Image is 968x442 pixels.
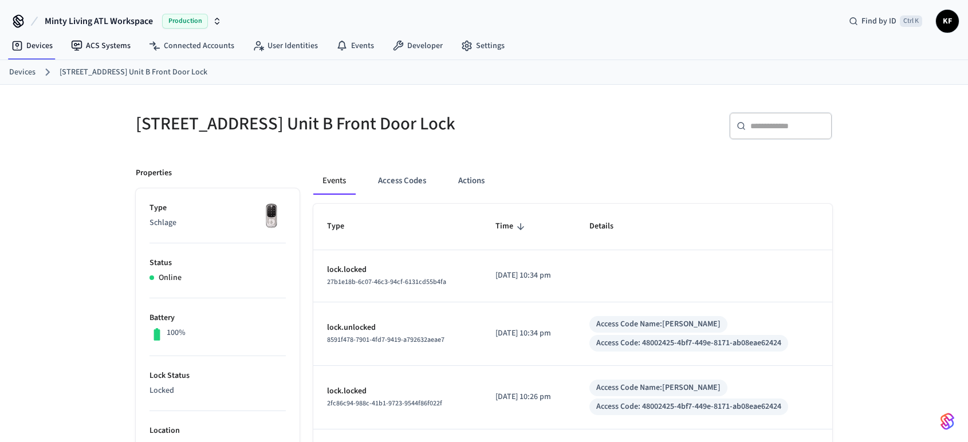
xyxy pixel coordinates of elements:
a: Connected Accounts [140,35,243,56]
div: ant example [313,167,832,195]
p: [DATE] 10:34 pm [495,327,562,340]
p: Lock Status [149,370,286,382]
a: User Identities [243,35,327,56]
p: Locked [149,385,286,397]
p: lock.locked [327,264,468,276]
img: Yale Assure Touchscreen Wifi Smart Lock, Satin Nickel, Front [257,202,286,231]
p: Online [159,272,182,284]
a: ACS Systems [62,35,140,56]
span: Find by ID [861,15,896,27]
span: 8591f478-7901-4fd7-9419-a792632aeae7 [327,335,444,345]
a: Developer [383,35,452,56]
span: Production [162,14,208,29]
div: Access Code: 48002425-4bf7-449e-8171-ab08eae62424 [596,337,781,349]
button: Events [313,167,355,195]
p: Status [149,257,286,269]
a: Devices [9,66,36,78]
p: Schlage [149,217,286,229]
p: lock.locked [327,385,468,397]
span: Ctrl K [900,15,922,27]
p: lock.unlocked [327,322,468,334]
p: Battery [149,312,286,324]
h5: [STREET_ADDRESS] Unit B Front Door Lock [136,112,477,136]
div: Find by IDCtrl K [840,11,931,31]
p: 100% [167,327,186,339]
span: Type [327,218,359,235]
a: Events [327,35,383,56]
img: SeamLogoGradient.69752ec5.svg [941,412,954,431]
button: KF [936,10,959,33]
div: Access Code Name: [PERSON_NAME] [596,318,721,330]
button: Actions [449,167,494,195]
div: Access Code Name: [PERSON_NAME] [596,382,721,394]
span: Time [495,218,528,235]
p: Location [149,425,286,437]
span: 2fc86c94-988c-41b1-9723-9544f86f022f [327,398,442,408]
a: [STREET_ADDRESS] Unit B Front Door Lock [60,66,207,78]
p: Properties [136,167,172,179]
span: 27b1e18b-6c07-46c3-94cf-6131cd55b4fa [327,277,446,287]
p: Type [149,202,286,214]
a: Devices [2,35,62,56]
p: [DATE] 10:26 pm [495,391,562,403]
span: Details [589,218,628,235]
button: Access Codes [369,167,435,195]
div: Access Code: 48002425-4bf7-449e-8171-ab08eae62424 [596,401,781,413]
a: Settings [452,35,514,56]
span: Minty Living ATL Workspace [45,14,153,28]
p: [DATE] 10:34 pm [495,270,562,282]
span: KF [937,11,958,31]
